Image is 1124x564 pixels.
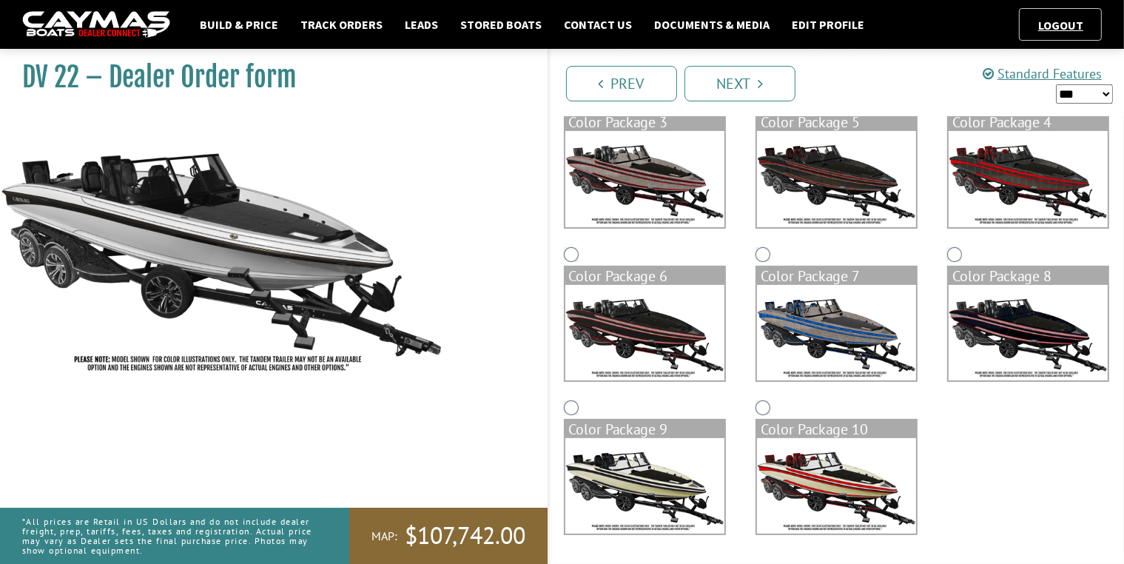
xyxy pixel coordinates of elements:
a: Leads [397,15,445,34]
a: Track Orders [293,15,390,34]
h1: DV 22 – Dealer Order form [22,61,511,94]
a: Prev [566,66,677,101]
a: Standard Features [983,65,1102,82]
img: color_package_369.png [949,285,1108,380]
div: Color Package 7 [757,267,916,285]
a: MAP:$107,742.00 [349,508,548,564]
div: Color Package 6 [565,267,724,285]
div: Color Package 4 [949,113,1108,131]
a: Edit Profile [784,15,872,34]
a: Build & Price [192,15,286,34]
a: Next [684,66,795,101]
span: $107,742.00 [405,520,525,551]
div: Color Package 8 [949,267,1108,285]
div: Color Package 9 [565,420,724,438]
img: caymas-dealer-connect-2ed40d3bc7270c1d8d7ffb4b79bf05adc795679939227970def78ec6f6c03838.gif [22,11,170,38]
p: *All prices are Retail in US Dollars and do not include dealer freight, prep, tariffs, fees, taxe... [22,509,316,563]
img: color_package_370.png [565,438,724,534]
div: Color Package 10 [757,420,916,438]
div: Color Package 5 [757,113,916,131]
img: color_package_368.png [757,285,916,380]
a: Contact Us [556,15,639,34]
img: color_package_367.png [565,285,724,380]
a: Stored Boats [453,15,549,34]
img: color_package_364.png [565,131,724,226]
a: Documents & Media [647,15,777,34]
img: color_package_365.png [757,131,916,226]
span: MAP: [371,528,397,544]
img: color_package_366.png [949,131,1108,226]
a: Logout [1031,18,1091,33]
img: color_package_371.png [757,438,916,534]
div: Color Package 3 [565,113,724,131]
